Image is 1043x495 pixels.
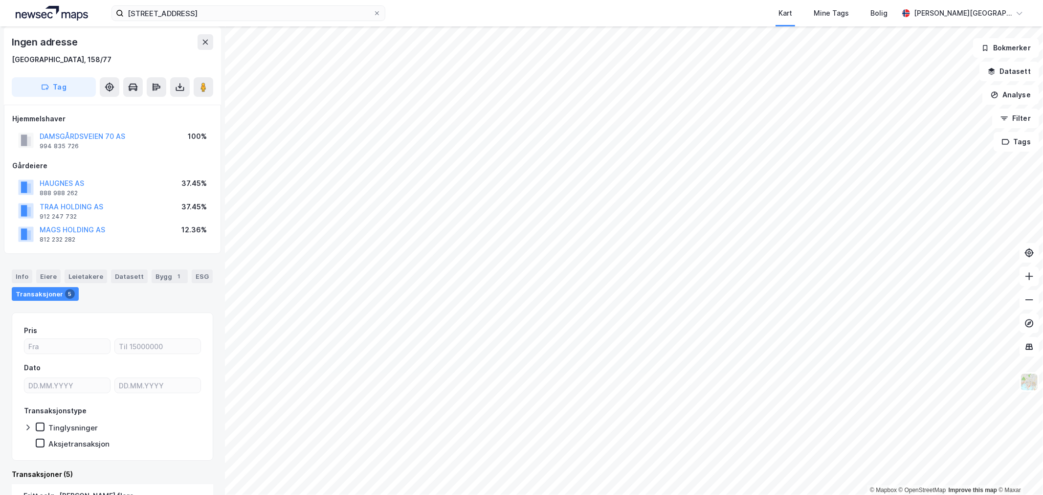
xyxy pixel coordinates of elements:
[181,178,207,189] div: 37.45%
[994,448,1043,495] iframe: Chat Widget
[174,271,184,281] div: 1
[40,236,75,244] div: 812 232 282
[992,109,1039,128] button: Filter
[192,270,213,283] div: ESG
[12,54,111,66] div: [GEOGRAPHIC_DATA], 158/77
[188,131,207,142] div: 100%
[12,469,213,480] div: Transaksjoner (5)
[994,132,1039,152] button: Tags
[124,6,373,21] input: Søk på adresse, matrikkel, gårdeiere, leietakere eller personer
[40,213,77,221] div: 912 247 732
[870,7,888,19] div: Bolig
[48,439,110,449] div: Aksjetransaksjon
[12,77,96,97] button: Tag
[1020,373,1039,391] img: Z
[949,487,997,494] a: Improve this map
[979,62,1039,81] button: Datasett
[48,423,98,432] div: Tinglysninger
[12,34,79,50] div: Ingen adresse
[40,189,78,197] div: 888 988 262
[982,85,1039,105] button: Analyse
[181,201,207,213] div: 37.45%
[814,7,849,19] div: Mine Tags
[65,289,75,299] div: 5
[12,113,213,125] div: Hjemmelshaver
[24,362,41,374] div: Dato
[778,7,792,19] div: Kart
[115,378,200,393] input: DD.MM.YYYY
[914,7,1012,19] div: [PERSON_NAME][GEOGRAPHIC_DATA]
[24,378,110,393] input: DD.MM.YYYY
[16,6,88,21] img: logo.a4113a55bc3d86da70a041830d287a7e.svg
[24,405,87,417] div: Transaksjonstype
[12,287,79,301] div: Transaksjoner
[24,339,110,354] input: Fra
[152,270,188,283] div: Bygg
[181,224,207,236] div: 12.36%
[24,325,37,337] div: Pris
[12,160,213,172] div: Gårdeiere
[65,270,107,283] div: Leietakere
[115,339,200,354] input: Til 15000000
[36,270,61,283] div: Eiere
[111,270,148,283] div: Datasett
[899,487,946,494] a: OpenStreetMap
[973,38,1039,58] button: Bokmerker
[40,142,79,150] div: 994 835 726
[870,487,897,494] a: Mapbox
[12,270,32,283] div: Info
